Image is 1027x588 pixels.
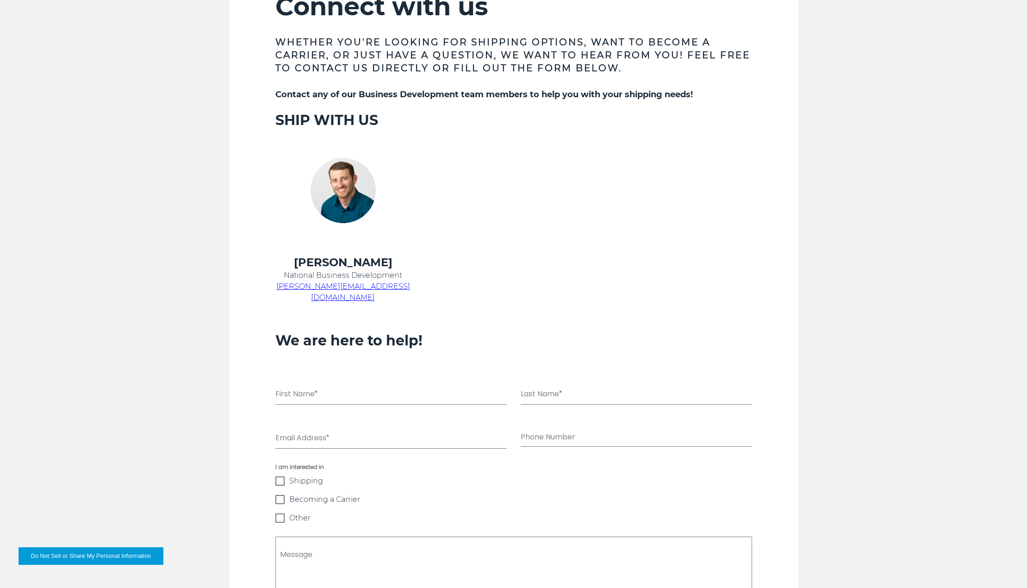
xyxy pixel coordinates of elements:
[275,112,752,129] h3: SHIP WITH US
[276,282,410,302] a: [PERSON_NAME][EMAIL_ADDRESS][DOMAIN_NAME]
[275,332,752,350] h3: We are here to help!
[289,476,323,486] span: Shipping
[275,513,752,523] label: Other
[289,513,311,523] span: Other
[19,547,163,565] button: Do Not Sell or Share My Personal Information
[275,270,411,281] p: National Business Development
[275,255,411,270] h4: [PERSON_NAME]
[275,88,752,100] h5: Contact any of our Business Development team members to help you with your shipping needs!
[275,495,752,504] label: Becoming a Carrier
[275,476,752,486] label: Shipping
[275,36,752,75] h3: Whether you're looking for shipping options, want to become a carrier, or just have a question, w...
[289,495,360,504] span: Becoming a Carrier
[275,463,752,472] span: I am interested in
